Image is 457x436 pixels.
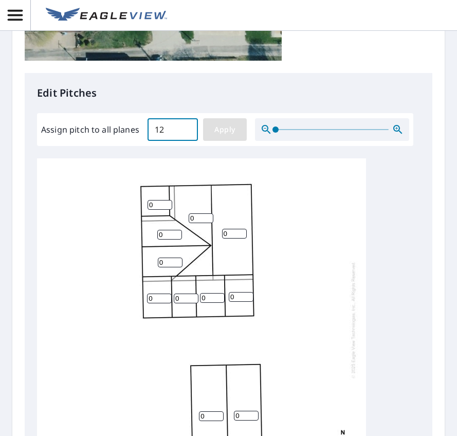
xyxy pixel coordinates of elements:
[37,85,420,101] p: Edit Pitches
[203,118,247,141] button: Apply
[40,2,173,29] a: EV Logo
[46,8,167,23] img: EV Logo
[148,115,198,144] input: 00.0
[211,123,239,136] span: Apply
[41,123,139,136] label: Assign pitch to all planes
